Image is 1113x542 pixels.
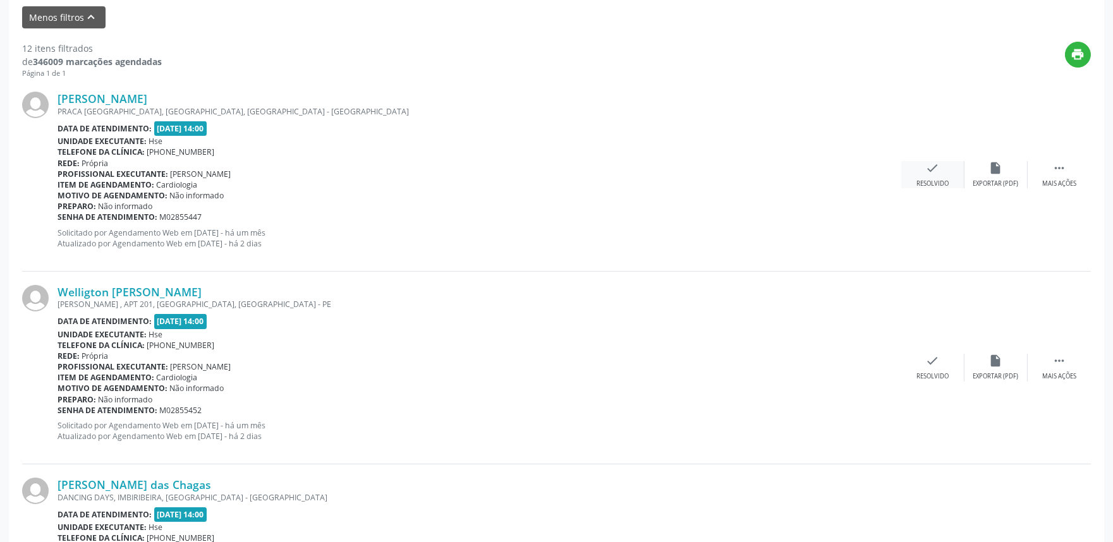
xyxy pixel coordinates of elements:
i:  [1052,161,1066,175]
i: check [926,354,940,368]
b: Preparo: [58,394,96,405]
i: insert_drive_file [989,161,1003,175]
span: [PHONE_NUMBER] [147,147,215,157]
div: Exportar (PDF) [973,372,1019,381]
span: Própria [82,158,109,169]
div: DANCING DAYS, IMBIRIBEIRA, [GEOGRAPHIC_DATA] - [GEOGRAPHIC_DATA] [58,492,901,503]
b: Motivo de agendamento: [58,190,167,201]
b: Item de agendamento: [58,179,154,190]
div: Exportar (PDF) [973,179,1019,188]
span: Não informado [170,383,224,394]
b: Unidade executante: [58,522,147,533]
b: Preparo: [58,201,96,212]
button: Menos filtroskeyboard_arrow_up [22,6,106,28]
div: Resolvido [916,372,949,381]
span: Hse [149,136,163,147]
b: Senha de atendimento: [58,405,157,416]
span: Não informado [170,190,224,201]
b: Rede: [58,158,80,169]
b: Telefone da clínica: [58,340,145,351]
span: [PERSON_NAME] [171,169,231,179]
span: Não informado [99,394,153,405]
b: Rede: [58,351,80,361]
span: Não informado [99,201,153,212]
div: Página 1 de 1 [22,68,162,79]
p: Solicitado por Agendamento Web em [DATE] - há um mês Atualizado por Agendamento Web em [DATE] - h... [58,420,901,442]
span: Hse [149,522,163,533]
span: M02855452 [160,405,202,416]
a: [PERSON_NAME] das Chagas [58,478,211,491]
span: Hse [149,329,163,340]
span: [DATE] 14:00 [154,314,207,328]
span: Cardiologia [157,179,198,190]
div: PRACA [GEOGRAPHIC_DATA], [GEOGRAPHIC_DATA], [GEOGRAPHIC_DATA] - [GEOGRAPHIC_DATA] [58,106,901,117]
span: M02855447 [160,212,202,222]
div: Resolvido [916,179,949,188]
i: insert_drive_file [989,354,1003,368]
i: keyboard_arrow_up [85,10,99,24]
span: Cardiologia [157,372,198,383]
div: Mais ações [1042,372,1076,381]
span: [DATE] 14:00 [154,507,207,522]
b: Data de atendimento: [58,509,152,520]
div: de [22,55,162,68]
b: Profissional executante: [58,361,168,372]
span: [PERSON_NAME] [171,361,231,372]
i: print [1071,47,1085,61]
div: 12 itens filtrados [22,42,162,55]
div: Mais ações [1042,179,1076,188]
b: Senha de atendimento: [58,212,157,222]
span: [PHONE_NUMBER] [147,340,215,351]
b: Unidade executante: [58,136,147,147]
i: check [926,161,940,175]
p: Solicitado por Agendamento Web em [DATE] - há um mês Atualizado por Agendamento Web em [DATE] - h... [58,227,901,249]
b: Unidade executante: [58,329,147,340]
b: Telefone da clínica: [58,147,145,157]
a: Welligton [PERSON_NAME] [58,285,202,299]
img: img [22,285,49,311]
img: img [22,478,49,504]
button: print [1065,42,1091,68]
strong: 346009 marcações agendadas [33,56,162,68]
b: Motivo de agendamento: [58,383,167,394]
b: Item de agendamento: [58,372,154,383]
a: [PERSON_NAME] [58,92,147,105]
b: Profissional executante: [58,169,168,179]
span: Própria [82,351,109,361]
span: [DATE] 14:00 [154,121,207,136]
b: Data de atendimento: [58,123,152,134]
img: img [22,92,49,118]
b: Data de atendimento: [58,316,152,327]
div: [PERSON_NAME] , APT 201, [GEOGRAPHIC_DATA], [GEOGRAPHIC_DATA] - PE [58,299,901,310]
i:  [1052,354,1066,368]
